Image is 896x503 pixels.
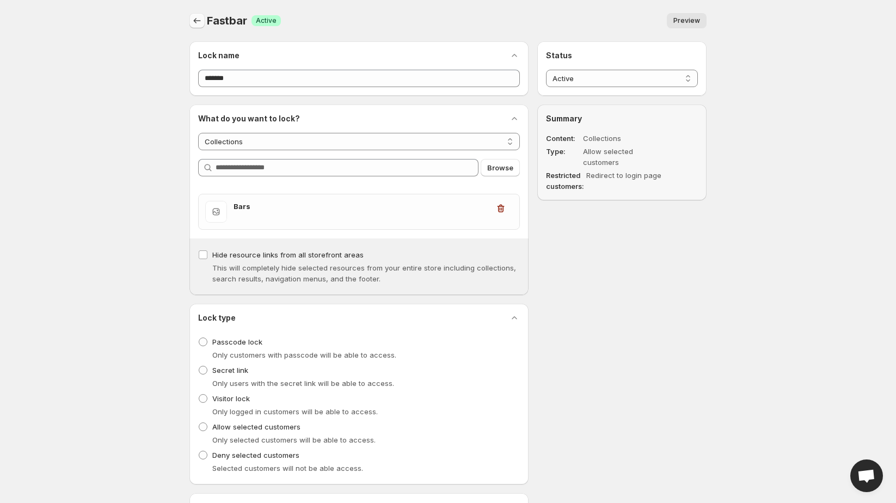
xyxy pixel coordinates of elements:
h3: Bars [234,201,489,212]
span: Only customers with passcode will be able to access. [212,351,396,359]
span: Selected customers will not be able access. [212,464,363,473]
span: Visitor lock [212,394,250,403]
button: Preview [667,13,707,28]
h2: Lock type [198,312,236,323]
button: Browse [481,159,520,176]
dt: Type: [546,146,581,168]
h2: Summary [546,113,698,124]
span: Fastbar [207,14,247,27]
span: Hide resource links from all storefront areas [212,250,364,259]
dt: Restricted customers: [546,170,584,192]
span: Secret link [212,366,248,375]
h2: Lock name [198,50,240,61]
dd: Allow selected customers [583,146,667,168]
span: Only users with the secret link will be able to access. [212,379,394,388]
span: Preview [673,16,700,25]
button: Back [189,13,205,28]
span: Only logged in customers will be able to access. [212,407,378,416]
dd: Redirect to login page [586,170,670,192]
span: Allow selected customers [212,422,300,431]
span: Browse [487,162,513,173]
span: Active [256,16,277,25]
a: Open chat [850,459,883,492]
h2: Status [546,50,698,61]
span: Deny selected customers [212,451,299,459]
span: This will completely hide selected resources from your entire store including collections, search... [212,263,516,283]
dd: Collections [583,133,667,144]
h2: What do you want to lock? [198,113,300,124]
span: Only selected customers will be able to access. [212,435,376,444]
span: Passcode lock [212,338,262,346]
dt: Content: [546,133,581,144]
